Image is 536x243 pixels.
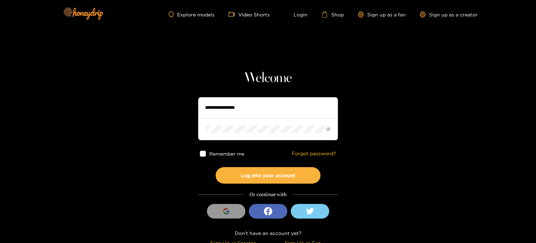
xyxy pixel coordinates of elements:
button: Log into your account [216,167,320,184]
a: Video Shorts [229,11,270,17]
a: Sign up as a creator [420,12,478,17]
div: Or continue with [198,191,338,199]
span: Remember me [209,151,244,156]
span: video-camera [229,11,238,17]
div: Don't have an account yet? [198,229,338,237]
a: Forgot password? [292,151,336,157]
a: Sign up as a fan [358,12,406,17]
h1: Welcome [198,70,338,87]
span: eye-invisible [326,127,331,131]
a: Shop [321,11,344,17]
a: Explore models [168,12,215,17]
a: Login [284,11,307,17]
